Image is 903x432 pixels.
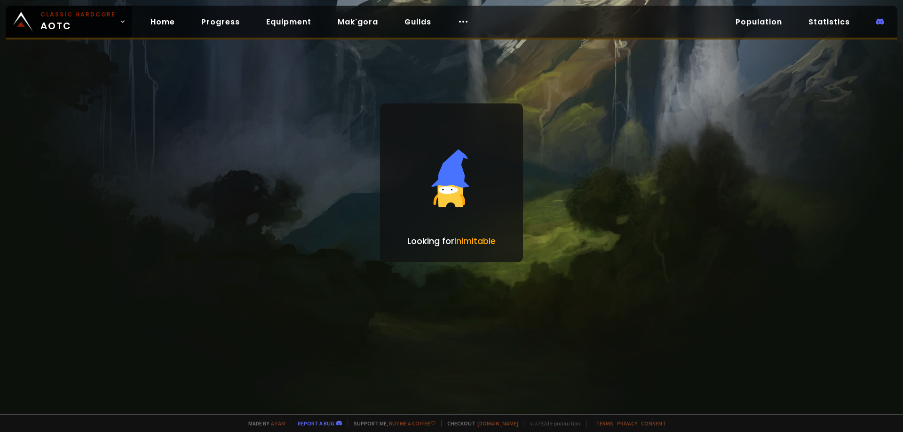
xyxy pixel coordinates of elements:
[617,420,637,427] a: Privacy
[801,12,857,31] a: Statistics
[477,420,518,427] a: [DOMAIN_NAME]
[596,420,613,427] a: Terms
[454,235,496,247] span: inimitable
[348,420,436,427] span: Support me,
[40,10,116,33] span: AOTC
[728,12,790,31] a: Population
[389,420,436,427] a: Buy me a coffee
[259,12,319,31] a: Equipment
[40,10,116,19] small: Classic Hardcore
[194,12,247,31] a: Progress
[407,235,496,247] p: Looking for
[6,6,132,38] a: Classic HardcoreAOTC
[641,420,666,427] a: Consent
[271,420,285,427] a: a fan
[397,12,439,31] a: Guilds
[143,12,182,31] a: Home
[330,12,386,31] a: Mak'gora
[243,420,285,427] span: Made by
[441,420,518,427] span: Checkout
[524,420,580,427] span: v. d752d5 - production
[298,420,334,427] a: Report a bug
